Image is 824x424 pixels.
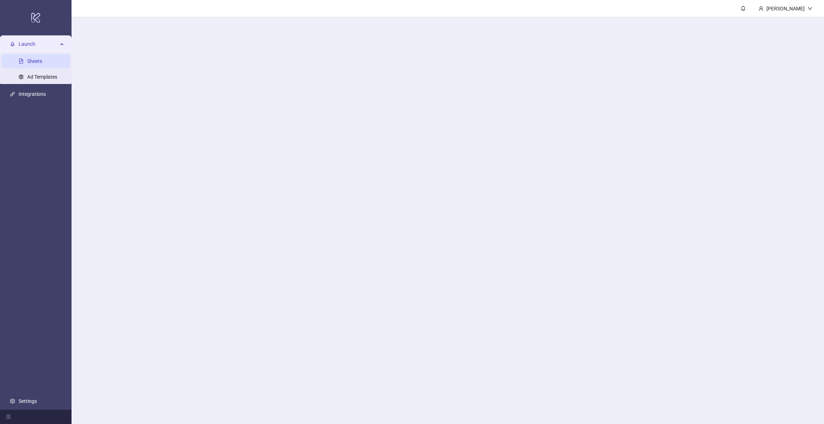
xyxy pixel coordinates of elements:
span: bell [741,6,746,11]
span: Launch [19,37,58,51]
a: Integrations [19,91,46,97]
div: [PERSON_NAME] [764,5,808,13]
span: user [759,6,764,11]
a: Ad Templates [27,74,57,80]
span: down [808,6,813,11]
span: menu-fold [6,414,11,419]
span: rocket [10,41,15,46]
a: Settings [19,398,37,404]
a: Sheets [27,58,42,64]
